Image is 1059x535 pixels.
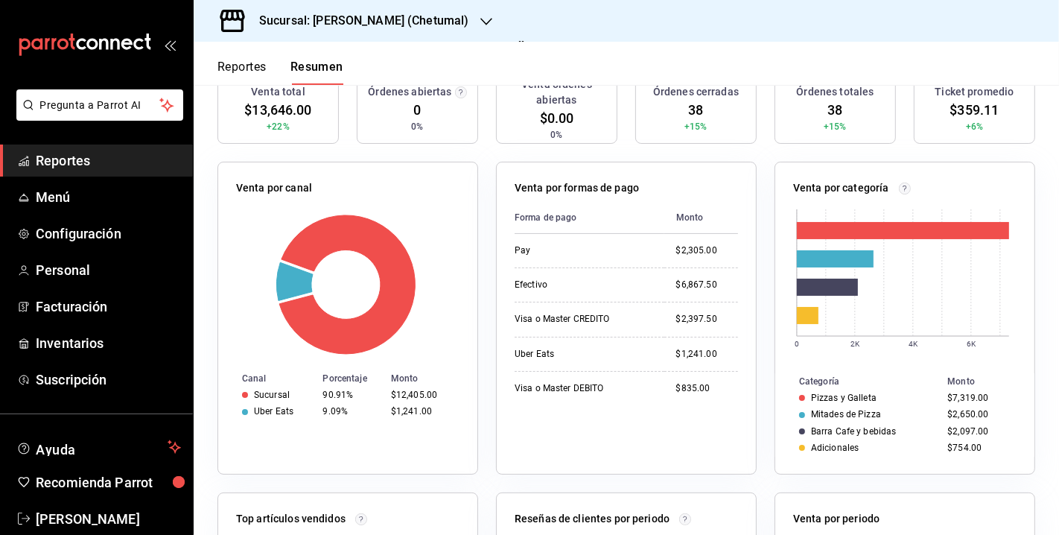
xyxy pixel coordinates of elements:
button: Resumen [290,60,343,85]
div: $7,319.00 [947,393,1011,403]
span: Inventarios [36,333,181,353]
h3: Sucursal: [PERSON_NAME] (Chetumal) [247,12,468,30]
th: Monto [941,373,1034,390]
div: Sucursal [254,390,290,400]
h3: Venta total [251,84,305,100]
span: +22% [267,120,290,133]
p: Reseñas de clientes por periodo [515,511,670,527]
th: Forma de pago [515,202,664,234]
text: 6K [967,340,976,348]
div: $2,650.00 [947,409,1011,420]
th: Categoría [775,373,941,390]
div: Adicionales [811,443,859,453]
th: Monto [385,370,477,387]
div: $2,305.00 [676,244,738,257]
div: Uber Eats [254,406,293,417]
text: 4K [909,340,918,348]
div: $2,397.50 [676,313,738,326]
text: 2K [850,340,860,348]
span: $0.00 [540,108,574,128]
span: 0 [413,100,421,120]
span: 38 [827,100,842,120]
h3: Órdenes totales [797,84,874,100]
span: 0% [411,120,423,133]
div: Mitades de Pizza [811,409,881,420]
div: Barra Cafe y bebidas [811,426,897,437]
div: $754.00 [947,443,1011,453]
h3: Órdenes cerradas [653,84,739,100]
p: Venta por categoría [793,180,889,196]
h3: Órdenes abiertas [368,84,451,100]
span: Ayuda [36,438,162,456]
p: Venta por canal [236,180,312,196]
span: Reportes [36,151,181,171]
p: Venta por periodo [793,511,880,527]
th: Monto [664,202,738,234]
span: $13,646.00 [244,100,311,120]
span: 38 [688,100,703,120]
h3: Ticket promedio [935,84,1014,100]
div: Uber Eats [515,348,652,361]
div: $835.00 [676,382,738,395]
div: 90.91% [322,390,378,400]
th: Canal [218,370,317,387]
button: Reportes [217,60,267,85]
span: Personal [36,260,181,280]
button: open_drawer_menu [164,39,176,51]
div: Efectivo [515,279,652,291]
div: $1,241.00 [391,406,454,417]
button: Pregunta a Parrot AI [16,89,183,121]
p: Venta por formas de pago [515,180,639,196]
div: Pay [515,244,652,257]
span: Configuración [36,224,181,244]
div: 9.09% [322,406,378,417]
div: $6,867.50 [676,279,738,291]
p: Top artículos vendidos [236,511,346,527]
div: $2,097.00 [947,426,1011,437]
div: Pizzas y Galleta [811,393,877,403]
span: +15% [684,120,707,133]
span: [PERSON_NAME] [36,509,181,529]
th: Porcentaje [317,370,384,387]
text: 0 [795,340,799,348]
div: $1,241.00 [676,348,738,361]
span: +6% [966,120,983,133]
div: $12,405.00 [391,390,454,400]
span: Facturación [36,297,181,317]
a: Pregunta a Parrot AI [10,108,183,124]
span: $359.11 [950,100,999,120]
div: navigation tabs [217,60,343,85]
div: Visa o Master DEBITO [515,382,652,395]
span: Pregunta a Parrot AI [40,98,160,113]
h3: Venta órdenes abiertas [503,77,611,108]
span: Menú [36,187,181,207]
span: 0% [550,128,562,142]
span: Suscripción [36,370,181,390]
span: +15% [824,120,847,133]
div: Visa o Master CREDITO [515,313,652,326]
span: Recomienda Parrot [36,472,181,493]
